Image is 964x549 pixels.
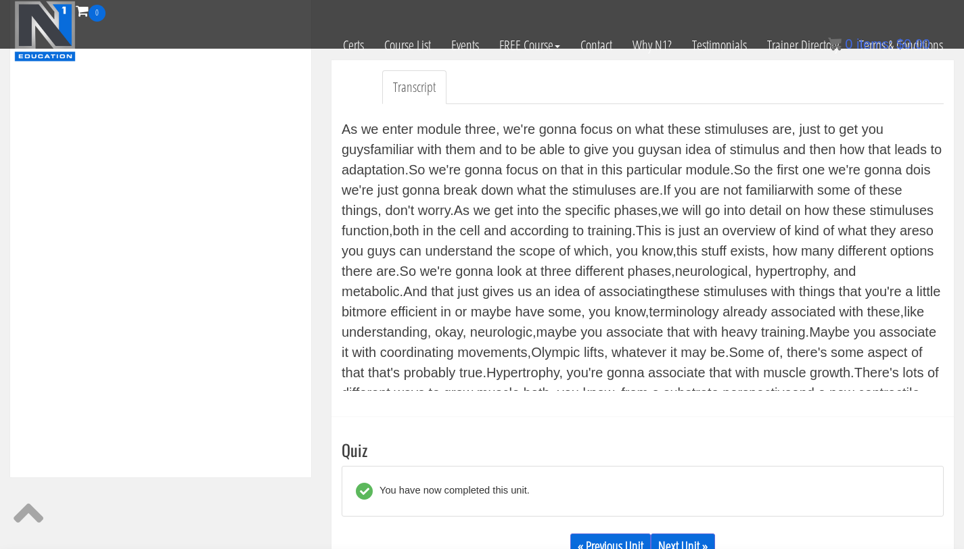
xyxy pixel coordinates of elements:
a: Certs [333,22,374,69]
v: As we enter module three, we're gonna focus [342,122,613,137]
a: Why N1? [622,22,682,69]
img: n1-education [14,1,76,62]
span: items: [856,37,892,51]
a: Transcript [382,70,446,105]
a: Trainer Directory [757,22,849,69]
a: FREE Course [489,22,570,69]
span: $ [896,37,904,51]
a: Testimonials [682,22,757,69]
div: You have now completed this unit. [373,483,530,500]
a: 0 items: $0.00 [828,37,930,51]
a: 0 [76,1,106,20]
a: Course List [374,22,441,69]
bdi: 0.00 [896,37,930,51]
a: Events [441,22,489,69]
a: Terms & Conditions [849,22,953,69]
span: 0 [89,5,106,22]
a: Contact [570,22,622,69]
h3: Quiz [342,441,944,458]
div: on what these stimuluses are, just to get you guys familiar with them and to be able to give you ... [342,120,944,391]
img: icon11.png [828,37,842,51]
span: 0 [845,37,852,51]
